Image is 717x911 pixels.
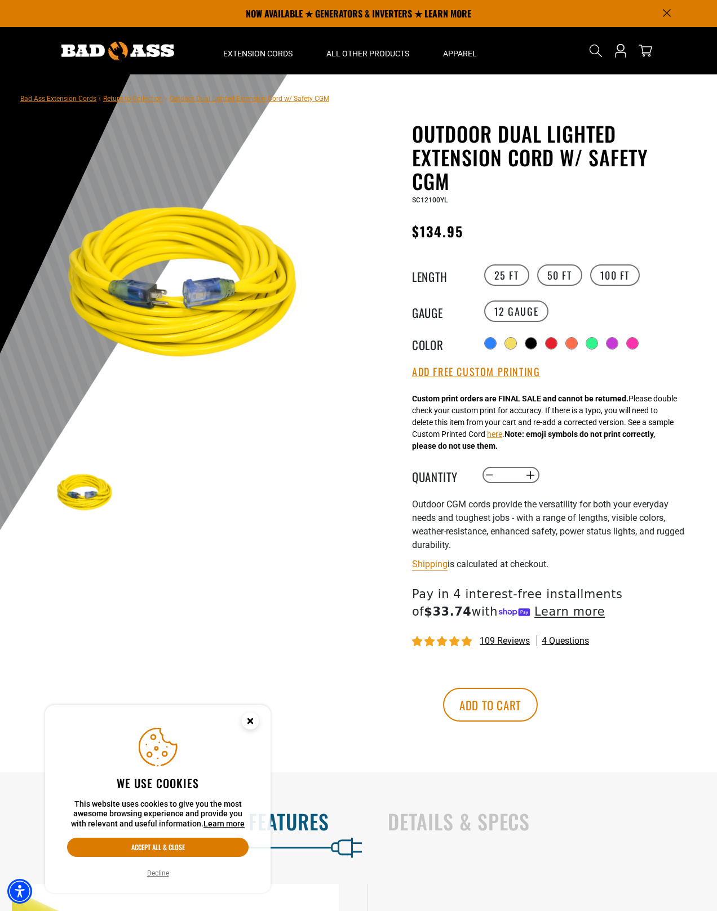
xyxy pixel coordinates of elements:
label: 12 Gauge [484,300,549,322]
aside: Cookie Consent [45,705,271,894]
summary: All Other Products [309,27,426,74]
legend: Gauge [412,304,468,319]
div: Accessibility Menu [7,879,32,904]
label: Quantity [412,468,468,483]
a: cart [636,44,654,58]
a: Bad Ass Extension Cords [20,95,96,103]
h2: Details & Specs [388,810,693,833]
label: 50 FT [537,264,582,286]
p: This website uses cookies to give you the most awesome browsing experience and provide you with r... [67,799,249,829]
legend: Color [412,336,468,351]
span: Extension Cords [223,48,293,59]
img: Yellow [54,461,119,526]
a: This website uses cookies to give you the most awesome browsing experience and provide you with r... [203,819,245,828]
h2: We use cookies [67,776,249,790]
strong: Note: emoji symbols do not print correctly, please do not use them. [412,430,655,450]
button: Add Free Custom Printing [412,366,540,378]
button: Add to cart [443,688,538,722]
span: › [165,95,167,103]
legend: Length [412,268,468,282]
button: here [487,428,502,440]
h1: Outdoor Dual Lighted Extension Cord w/ Safety CGM [412,122,688,193]
a: Shipping [412,559,448,569]
span: $134.95 [412,221,464,241]
a: Open this option [612,27,630,74]
span: › [99,95,101,103]
summary: Apparel [426,27,494,74]
span: 109 reviews [480,635,530,646]
summary: Extension Cords [206,27,309,74]
span: All Other Products [326,48,409,59]
span: SC12100YL [412,196,448,204]
span: Outdoor Dual Lighted Extension Cord w/ Safety CGM [170,95,329,103]
nav: breadcrumbs [20,91,329,105]
img: Bad Ass Extension Cords [61,42,174,60]
summary: Search [587,42,605,60]
h2: Features [24,810,329,833]
img: Yellow [54,151,325,422]
div: is calculated at checkout. [412,556,688,572]
label: 100 FT [590,264,640,286]
div: Please double check your custom print for accuracy. If there is a typo, you will need to delete t... [412,393,677,452]
span: Apparel [443,48,477,59]
a: Return to Collection [103,95,163,103]
strong: Custom print orders are FINAL SALE and cannot be returned. [412,394,629,403]
span: 4.82 stars [412,636,474,647]
button: Accept all & close [67,838,249,857]
span: 4 questions [542,635,589,647]
span: Outdoor CGM cords provide the versatility for both your everyday needs and toughest jobs - with a... [412,499,684,550]
button: Close this option [230,705,271,740]
button: Decline [144,868,172,879]
label: 25 FT [484,264,529,286]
